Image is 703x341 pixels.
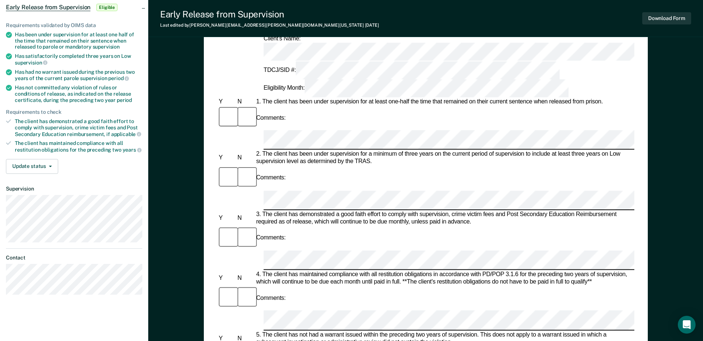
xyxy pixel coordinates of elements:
[96,4,117,11] span: Eligible
[255,151,634,166] div: 2. The client has been under supervision for a minimum of three years on the current period of su...
[255,211,634,226] div: 3. The client has demonstrated a good faith effort to comply with supervision, crime victim fees ...
[678,316,696,334] div: Open Intercom Messenger
[123,147,142,153] span: years
[236,98,254,106] div: N
[255,295,287,302] div: Comments:
[6,159,58,174] button: Update status
[217,98,236,106] div: Y
[255,98,634,106] div: 1. The client has been under supervision for at least one-half the time that remained on their cu...
[217,155,236,162] div: Y
[108,75,129,81] span: period
[117,97,132,103] span: period
[93,44,120,50] span: supervision
[262,61,561,79] div: TDCJ/SID #:
[160,23,379,28] div: Last edited by [PERSON_NAME][EMAIL_ADDRESS][PERSON_NAME][DOMAIN_NAME][US_STATE]
[15,140,142,153] div: The client has maintained compliance with all restitution obligations for the preceding two
[217,275,236,282] div: Y
[111,131,141,137] span: applicable
[6,186,142,192] dt: Supervision
[365,23,379,28] span: [DATE]
[15,118,142,137] div: The client has demonstrated a good faith effort to comply with supervision, crime victim fees and...
[217,215,236,222] div: Y
[236,275,254,282] div: N
[15,85,142,103] div: Has not committed any violation of rules or conditions of release, as indicated on the release ce...
[6,22,142,29] div: Requirements validated by OIMS data
[255,174,287,182] div: Comments:
[6,255,142,261] dt: Contact
[6,109,142,115] div: Requirements to check
[255,114,287,122] div: Comments:
[160,9,379,20] div: Early Release from Supervision
[255,271,634,286] div: 4. The client has maintained compliance with all restitution obligations in accordance with PD/PO...
[255,235,287,242] div: Comments:
[15,53,142,66] div: Has satisfactorily completed three years on Low
[6,4,90,11] span: Early Release from Supervision
[15,32,142,50] div: Has been under supervision for at least one half of the time that remained on their sentence when...
[15,69,142,82] div: Has had no warrant issued during the previous two years of the current parole supervision
[642,12,691,24] button: Download Form
[262,79,570,97] div: Eligibility Month:
[15,60,47,66] span: supervision
[236,215,254,222] div: N
[236,155,254,162] div: N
